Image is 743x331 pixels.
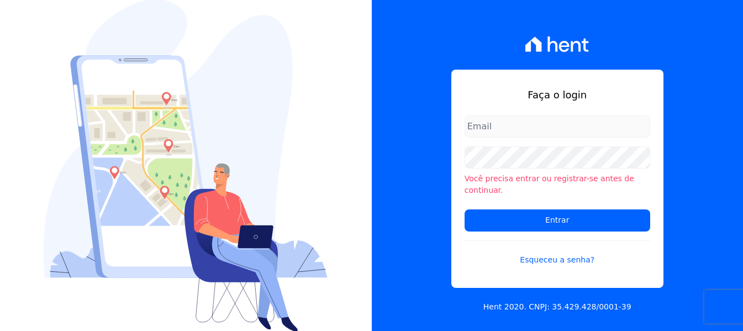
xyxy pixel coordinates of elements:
h1: Faça o login [465,87,650,102]
a: Esqueceu a senha? [465,240,650,266]
p: Hent 2020. CNPJ: 35.429.428/0001-39 [483,301,631,313]
input: Email [465,115,650,138]
input: Entrar [465,209,650,232]
li: Você precisa entrar ou registrar-se antes de continuar. [465,173,650,196]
